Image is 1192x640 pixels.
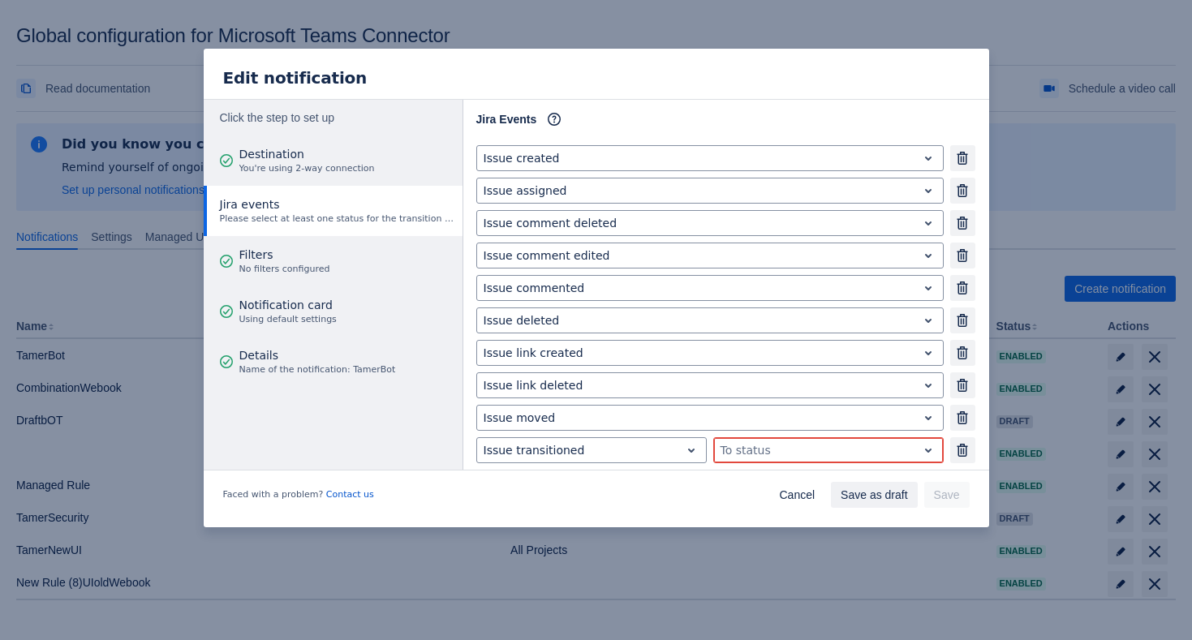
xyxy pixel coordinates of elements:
[220,111,335,124] span: Click the step to set up
[831,482,918,508] button: Save as draft
[682,440,701,460] span: open
[919,278,938,298] span: open
[220,255,233,268] span: good
[919,376,938,395] span: open
[239,363,396,376] span: Name of the notification: TamerBot
[919,213,938,233] span: open
[220,355,233,368] span: good
[924,482,970,508] button: Save
[326,489,374,500] a: Contact us
[919,440,938,460] span: open
[841,482,908,508] span: Save as draft
[239,162,375,175] span: You're using 2-way connection
[239,263,330,276] span: No filters configured
[223,68,368,88] span: Edit notification
[239,313,337,326] span: Using default settings
[220,305,233,318] span: good
[239,297,337,313] span: Notification card
[220,154,233,167] span: good
[919,311,938,330] span: open
[919,181,938,200] span: open
[919,408,938,427] span: open
[779,482,815,508] span: Cancel
[919,148,938,168] span: open
[239,146,375,162] span: Destination
[223,488,374,501] span: Faced with a problem?
[919,246,938,265] span: open
[220,196,458,213] span: Jira events
[239,347,396,363] span: Details
[220,213,458,226] span: Please select at least one status for the transition event
[476,111,537,127] span: Jira Events
[919,343,938,363] span: open
[934,482,960,508] span: Save
[769,482,824,508] button: Cancel
[239,247,330,263] span: Filters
